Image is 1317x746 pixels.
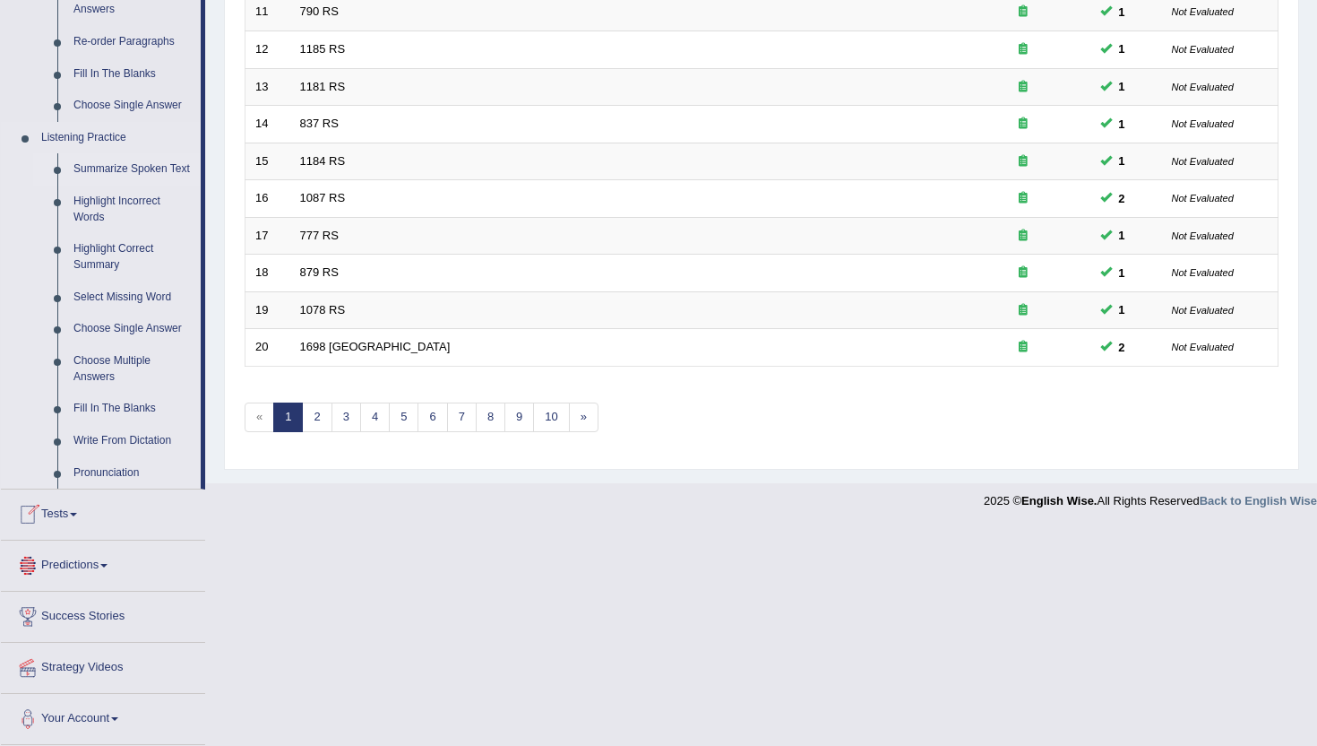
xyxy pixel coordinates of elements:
div: Exam occurring question [966,228,1080,245]
a: 1698 [GEOGRAPHIC_DATA] [300,340,451,353]
span: You can still take this question [1112,115,1132,134]
td: 15 [245,143,290,180]
a: Choose Single Answer [65,90,201,122]
a: 4 [360,403,390,432]
a: 6 [417,403,447,432]
strong: English Wise. [1021,494,1097,507]
a: Pronunciation [65,457,201,490]
span: You can still take this question [1112,300,1132,319]
a: 2 [302,403,331,432]
small: Not Evaluated [1172,156,1234,167]
td: 12 [245,30,290,68]
div: Exam occurring question [966,190,1080,207]
small: Not Evaluated [1172,44,1234,55]
small: Not Evaluated [1172,230,1234,241]
a: Summarize Spoken Text [65,153,201,186]
div: Exam occurring question [966,339,1080,356]
a: 5 [389,403,418,432]
small: Not Evaluated [1172,342,1234,352]
td: 13 [245,68,290,106]
a: 1087 RS [300,191,346,204]
a: 777 RS [300,229,339,242]
a: Re-order Paragraphs [65,26,201,58]
a: 837 RS [300,117,339,130]
span: You can still take this question [1112,3,1132,22]
span: You can still take this question [1112,226,1132,245]
small: Not Evaluated [1172,193,1234,204]
a: 1185 RS [300,42,346,56]
span: You can still take this question [1112,39,1132,58]
a: Success Stories [1,592,205,637]
small: Not Evaluated [1172,6,1234,17]
div: Exam occurring question [966,153,1080,170]
div: Exam occurring question [966,302,1080,319]
a: Back to English Wise [1200,494,1317,507]
span: You can still take this question [1112,77,1132,96]
a: 1 [273,403,303,432]
a: Tests [1,490,205,534]
a: 3 [331,403,361,432]
td: 19 [245,291,290,329]
a: Highlight Correct Summary [65,233,201,281]
a: 10 [533,403,569,432]
div: 2025 © All Rights Reserved [984,483,1317,509]
a: Fill In The Blanks [65,393,201,425]
a: 1184 RS [300,154,346,168]
div: Exam occurring question [966,41,1080,58]
td: 20 [245,329,290,367]
a: 790 RS [300,4,339,18]
a: » [569,403,598,432]
small: Not Evaluated [1172,305,1234,316]
span: You can still take this question [1112,338,1132,357]
span: « [245,403,274,432]
a: Choose Single Answer [65,313,201,345]
span: You can still take this question [1112,264,1132,282]
td: 17 [245,217,290,255]
small: Not Evaluated [1172,82,1234,92]
a: 879 RS [300,265,339,279]
span: You can still take this question [1112,152,1132,170]
a: Fill In The Blanks [65,58,201,91]
a: 7 [447,403,477,432]
a: Select Missing Word [65,282,201,314]
a: Highlight Incorrect Words [65,186,201,233]
a: 9 [504,403,534,432]
a: Listening Practice [33,122,201,154]
a: 1181 RS [300,80,346,93]
div: Exam occurring question [966,4,1080,21]
td: 16 [245,180,290,218]
a: 8 [476,403,505,432]
a: Strategy Videos [1,643,205,688]
div: Exam occurring question [966,265,1080,282]
span: You can still take this question [1112,189,1132,208]
a: Choose Multiple Answers [65,345,201,393]
td: 14 [245,106,290,143]
div: Exam occurring question [966,79,1080,96]
a: 1078 RS [300,303,346,317]
a: Your Account [1,694,205,739]
td: 18 [245,255,290,292]
small: Not Evaluated [1172,118,1234,129]
a: Predictions [1,541,205,586]
div: Exam occurring question [966,116,1080,133]
small: Not Evaluated [1172,267,1234,278]
a: Write From Dictation [65,425,201,457]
